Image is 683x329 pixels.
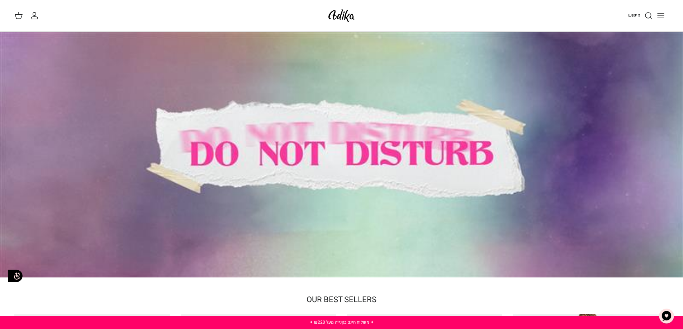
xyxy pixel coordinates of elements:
[5,266,25,286] img: accessibility_icon02.svg
[326,7,357,24] img: Adika IL
[628,11,653,20] a: חיפוש
[30,11,42,20] a: החשבון שלי
[656,305,677,327] button: צ'אט
[307,294,376,305] a: OUR BEST SELLERS
[309,319,374,325] a: ✦ משלוח חינם בקנייה מעל ₪220 ✦
[653,8,669,24] button: Toggle menu
[628,12,640,19] span: חיפוש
